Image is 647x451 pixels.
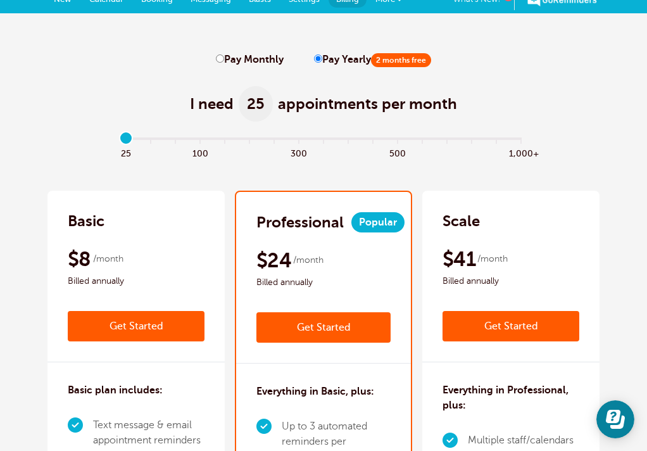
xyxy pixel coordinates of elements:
span: $24 [256,248,291,273]
h2: Professional [256,212,344,232]
span: 500 [386,145,410,160]
span: Billed annually [68,274,204,289]
span: appointments per month [278,94,457,114]
span: Billed annually [443,274,579,289]
input: Pay Yearly2 months free [314,54,322,63]
span: 25 [114,145,139,160]
iframe: Resource center [596,400,634,438]
h3: Everything in Basic, plus: [256,384,374,399]
span: /month [293,253,323,268]
span: /month [477,251,508,267]
span: 100 [188,145,213,160]
h3: Everything in Professional, plus: [443,383,579,413]
span: $8 [68,246,91,272]
a: Get Started [256,312,391,343]
span: I need [190,94,234,114]
label: Pay Monthly [216,54,284,66]
h2: Scale [443,211,480,231]
input: Pay Monthly [216,54,224,63]
label: Pay Yearly [314,54,431,66]
span: /month [93,251,123,267]
span: 25 [239,86,273,122]
a: Get Started [68,311,204,341]
a: Get Started [443,311,579,341]
span: Billed annually [256,275,391,290]
h3: Basic plan includes: [68,383,163,398]
span: Popular [351,212,405,232]
span: 2 months free [371,53,431,67]
span: $41 [443,246,475,272]
span: 300 [287,145,311,160]
span: 1,000+ [509,145,534,160]
h2: Basic [68,211,104,231]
